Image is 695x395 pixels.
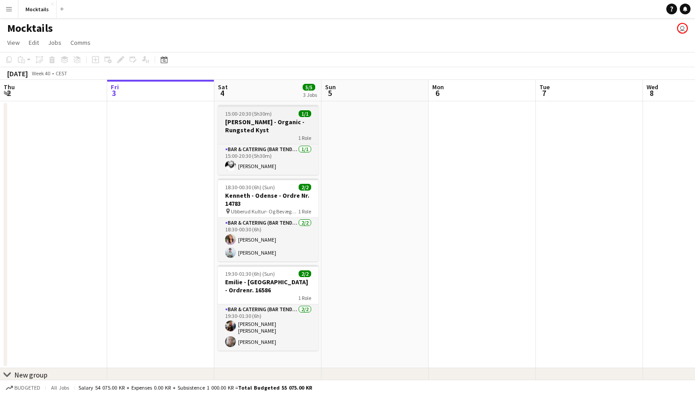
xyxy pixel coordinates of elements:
span: Mon [432,83,444,91]
span: Jobs [48,39,61,47]
span: 6 [431,88,444,98]
span: Ubberud Kultur- Og Bevægelseshus [231,208,298,215]
span: Sun [325,83,336,91]
span: 2/2 [299,184,311,191]
app-job-card: 18:30-00:30 (6h) (Sun)2/2Kenneth - Odense - Ordre Nr. 14783 Ubberud Kultur- Og Bevægelseshus1 Rol... [218,178,318,261]
span: Edit [29,39,39,47]
app-card-role: Bar & Catering (Bar Tender)1/115:00-20:30 (5h30m)[PERSON_NAME] [218,144,318,175]
span: View [7,39,20,47]
span: 18:30-00:30 (6h) (Sun) [225,184,275,191]
h3: Emilie - [GEOGRAPHIC_DATA] - Ordrenr. 16586 [218,278,318,294]
span: 1 Role [298,135,311,141]
app-user-avatar: Hektor Pantas [677,23,688,34]
div: Salary 54 075.00 KR + Expenses 0.00 KR + Subsistence 1 000.00 KR = [78,384,312,391]
span: Fri [111,83,119,91]
span: 5 [324,88,336,98]
span: Tue [539,83,550,91]
h3: Kenneth - Odense - Ordre Nr. 14783 [218,191,318,208]
span: Sat [218,83,228,91]
span: 15:00-20:30 (5h30m) [225,110,272,117]
app-card-role: Bar & Catering (Bar Tender)2/219:30-01:30 (6h)[PERSON_NAME] [PERSON_NAME] [PERSON_NAME][PERSON_NAME] [218,304,318,351]
span: 1 Role [298,295,311,301]
span: 2/2 [299,270,311,277]
span: All jobs [49,384,71,391]
app-job-card: 19:30-01:30 (6h) (Sun)2/2Emilie - [GEOGRAPHIC_DATA] - Ordrenr. 165861 RoleBar & Catering (Bar Ten... [218,265,318,351]
span: Week 40 [30,70,52,77]
span: 19:30-01:30 (6h) (Sun) [225,270,275,277]
a: View [4,37,23,48]
span: 1 Role [298,208,311,215]
a: Comms [67,37,94,48]
a: Jobs [44,37,65,48]
div: CEST [56,70,67,77]
span: 5/5 [303,84,315,91]
span: Comms [70,39,91,47]
app-card-role: Bar & Catering (Bar Tender)2/218:30-00:30 (6h)[PERSON_NAME][PERSON_NAME] [218,218,318,261]
a: Edit [25,37,43,48]
span: 3 [109,88,119,98]
span: 2 [2,88,15,98]
div: 3 Jobs [303,91,317,98]
div: New group [14,370,48,379]
span: Total Budgeted 55 075.00 KR [238,384,312,391]
h3: [PERSON_NAME] - Organic - Rungsted Kyst [218,118,318,134]
span: Wed [647,83,658,91]
span: 8 [645,88,658,98]
button: Budgeted [4,383,42,393]
span: 7 [538,88,550,98]
span: Budgeted [14,385,40,391]
span: Thu [4,83,15,91]
span: 1/1 [299,110,311,117]
div: [DATE] [7,69,28,78]
h1: Mocktails [7,22,53,35]
button: Mocktails [18,0,56,18]
span: 4 [217,88,228,98]
app-job-card: 15:00-20:30 (5h30m)1/1[PERSON_NAME] - Organic - Rungsted Kyst1 RoleBar & Catering (Bar Tender)1/1... [218,105,318,175]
